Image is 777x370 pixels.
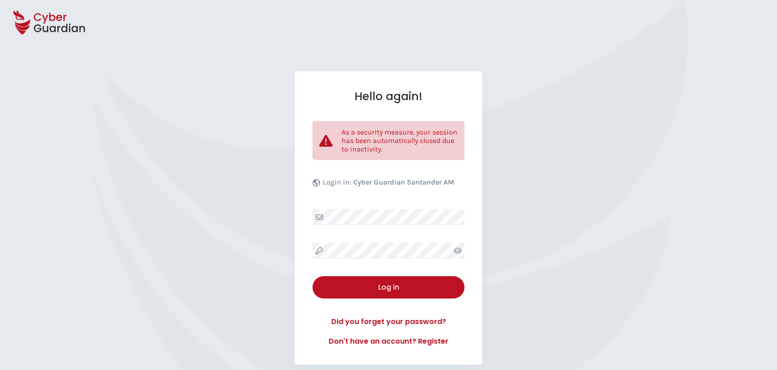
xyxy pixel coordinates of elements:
h1: Hello again! [312,89,465,103]
b: Cyber Guardian Santander AM [353,178,454,186]
a: Did you forget your password? [312,316,465,327]
p: Login in: [323,178,454,191]
a: Don't have an account? Register [312,336,465,347]
button: Log in [312,276,465,299]
p: As a security measure, your session has been automatically closed due to inactivity. [342,128,458,153]
div: Log in [319,282,458,293]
